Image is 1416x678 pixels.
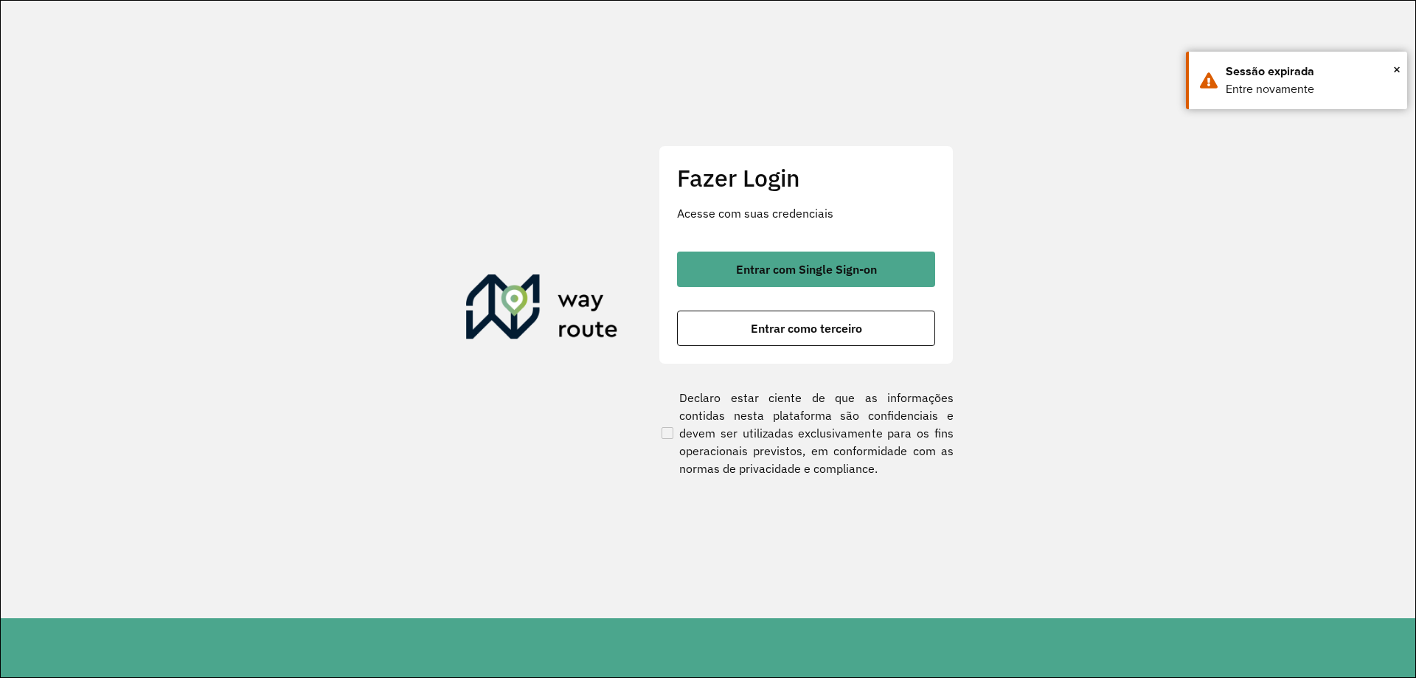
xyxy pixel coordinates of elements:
span: × [1393,58,1401,80]
img: Roteirizador AmbevTech [466,274,618,345]
div: Entre novamente [1226,80,1396,98]
button: Close [1393,58,1401,80]
button: button [677,252,935,287]
p: Acesse com suas credenciais [677,204,935,222]
span: Entrar com Single Sign-on [736,263,877,275]
button: button [677,311,935,346]
span: Entrar como terceiro [751,322,862,334]
label: Declaro estar ciente de que as informações contidas nesta plataforma são confidenciais e devem se... [659,389,954,477]
div: Sessão expirada [1226,63,1396,80]
h2: Fazer Login [677,164,935,192]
